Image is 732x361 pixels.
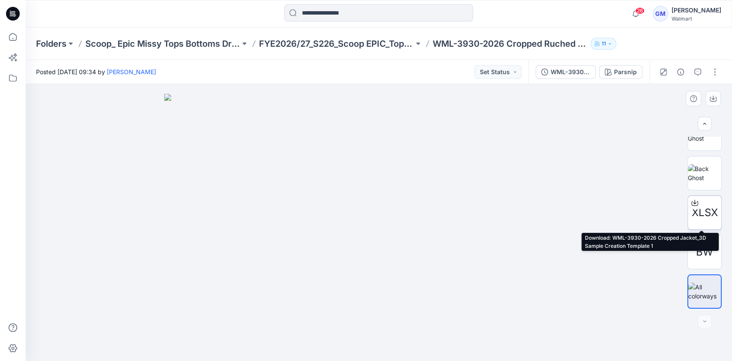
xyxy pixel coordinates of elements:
[36,67,156,76] span: Posted [DATE] 09:34 by
[674,65,687,79] button: Details
[614,67,637,77] div: Parsnip
[635,7,645,14] span: 26
[601,39,605,48] p: 11
[688,164,721,182] img: Back Ghost
[696,244,713,260] span: BW
[36,38,66,50] a: Folders
[433,38,587,50] p: WML-3930-2026 Cropped Ruched Jacket
[164,94,593,361] img: eyJhbGciOiJIUzI1NiIsImtpZCI6IjAiLCJzbHQiOiJzZXMiLCJ0eXAiOiJKV1QifQ.eyJkYXRhIjp7InR5cGUiOiJzdG9yYW...
[259,38,414,50] a: FYE2026/27_S226_Scoop EPIC_Top & Bottom
[551,67,590,77] div: WML-3930-2026 Cropped Jacket_Full Colorway
[107,68,156,75] a: [PERSON_NAME]
[692,205,718,220] span: XLSX
[653,6,668,21] div: GM
[672,15,721,22] div: Walmart
[590,38,616,50] button: 11
[599,65,642,79] button: Parsnip
[536,65,596,79] button: WML-3930-2026 Cropped Jacket_Full Colorway
[688,283,721,301] img: All colorways
[85,38,240,50] a: Scoop_ Epic Missy Tops Bottoms Dress
[672,5,721,15] div: [PERSON_NAME]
